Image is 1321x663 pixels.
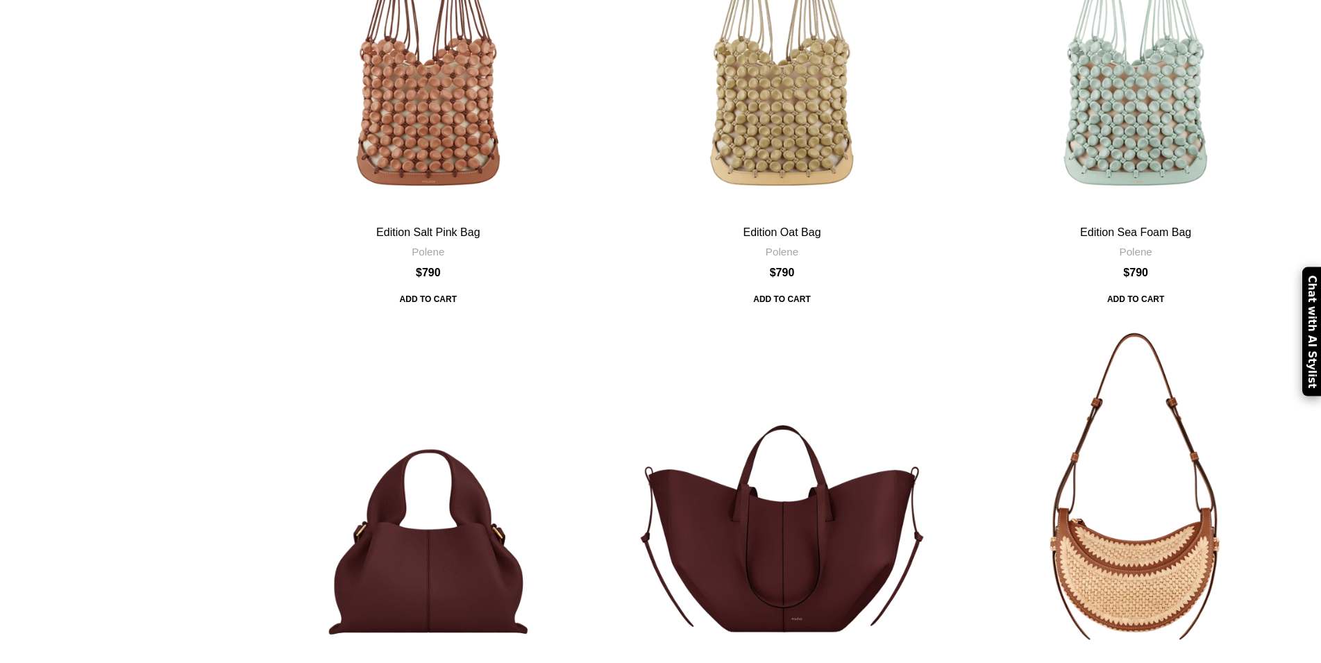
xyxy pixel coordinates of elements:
[1080,226,1191,238] a: Edition Sea Foam Bag
[1097,287,1174,312] a: Add to cart: “Edition Sea Foam Bag”
[416,267,441,278] bdi: 790
[1120,244,1152,259] a: Polene
[743,287,820,312] a: Add to cart: “Edition Oat Bag”
[376,226,480,238] a: Edition Salt Pink Bag
[743,287,820,312] span: Add to cart
[770,267,776,278] span: $
[416,267,422,278] span: $
[743,226,821,238] a: Edition Oat Bag
[412,244,444,259] a: Polene
[766,244,798,259] a: Polene
[390,287,466,312] a: Add to cart: “Edition Salt Pink Bag”
[1123,267,1129,278] span: $
[1123,267,1148,278] bdi: 790
[390,287,466,312] span: Add to cart
[1097,287,1174,312] span: Add to cart
[770,267,795,278] bdi: 790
